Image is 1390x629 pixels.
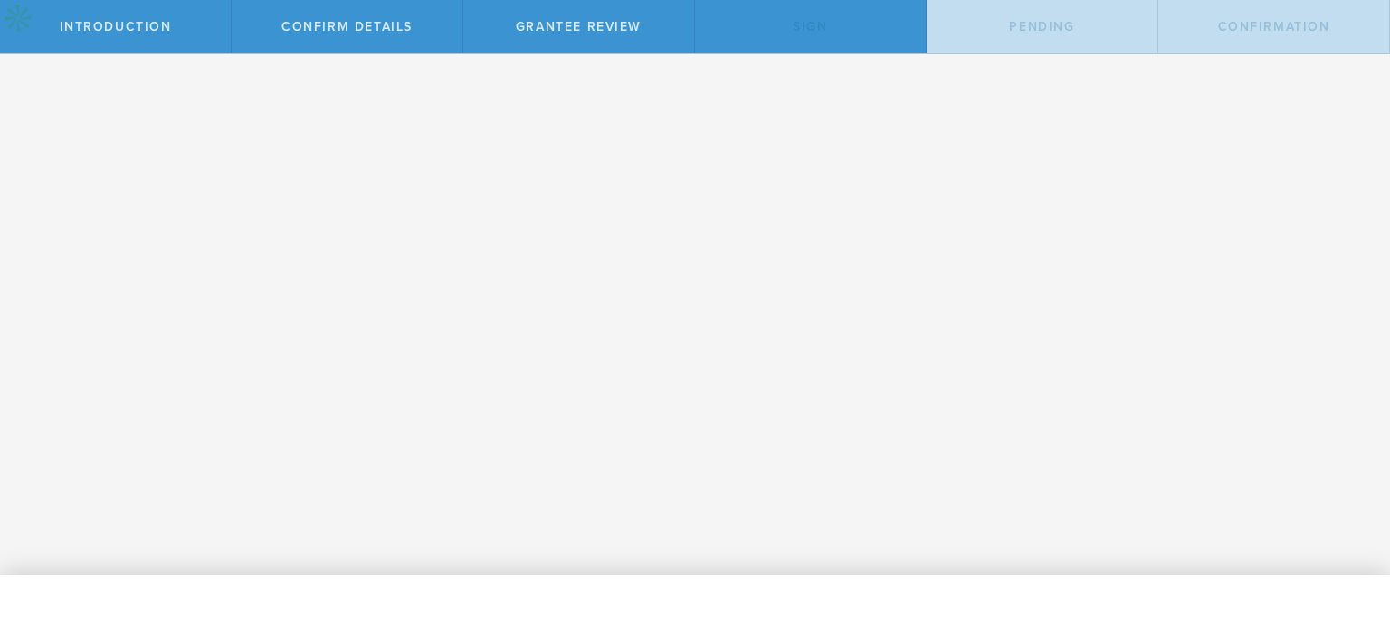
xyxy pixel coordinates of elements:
[516,19,642,34] span: Grantee Review
[1218,19,1330,34] span: Confirmation
[281,19,413,34] span: Confirm Details
[793,19,827,34] span: Sign
[1009,19,1074,34] span: Pending
[60,19,172,34] span: Introduction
